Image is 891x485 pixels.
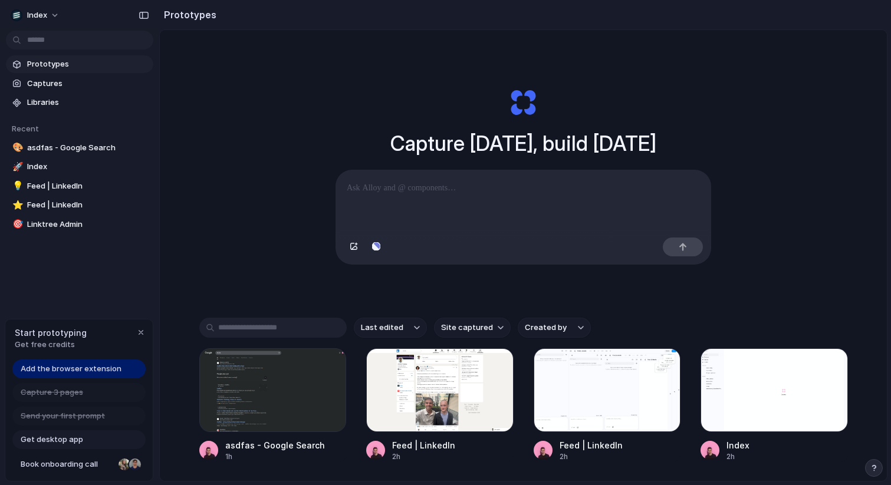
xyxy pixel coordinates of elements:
[12,179,21,193] div: 💡
[361,322,403,334] span: Last edited
[21,363,121,375] span: Add the browser extension
[27,199,149,211] span: Feed | LinkedIn
[11,161,22,173] button: 🚀
[27,78,149,90] span: Captures
[366,348,514,462] a: Feed | LinkedInFeed | LinkedIn2h
[21,387,83,398] span: Capture 3 pages
[11,142,22,154] button: 🎨
[392,451,455,462] div: 2h
[12,141,21,154] div: 🎨
[12,217,21,231] div: 🎯
[6,55,153,73] a: Prototypes
[525,322,567,334] span: Created by
[390,128,656,159] h1: Capture [DATE], build [DATE]
[12,199,21,212] div: ⭐
[27,58,149,70] span: Prototypes
[15,339,87,351] span: Get free credits
[11,180,22,192] button: 💡
[27,161,149,173] span: Index
[560,439,623,451] div: Feed | LinkedIn
[726,451,749,462] div: 2h
[6,139,153,157] a: 🎨asdfas - Google Search
[11,219,22,230] button: 🎯
[21,410,105,422] span: Send your first prompt
[6,94,153,111] a: Libraries
[12,430,146,449] a: Get desktop app
[534,348,681,462] a: Feed | LinkedInFeed | LinkedIn2h
[27,97,149,108] span: Libraries
[21,458,114,470] span: Book onboarding call
[434,318,511,338] button: Site captured
[12,359,146,378] a: Add the browser extension
[11,199,22,211] button: ⭐
[392,439,455,451] div: Feed | LinkedIn
[6,216,153,233] a: 🎯Linktree Admin
[15,326,87,339] span: Start prototyping
[199,348,347,462] a: asdfas - Google Searchasdfas - Google Search1h
[225,439,325,451] div: asdfas - Google Search
[128,457,142,471] div: Christian Iacullo
[6,177,153,195] a: 💡Feed | LinkedIn
[12,124,39,133] span: Recent
[6,75,153,93] a: Captures
[6,158,153,176] a: 🚀Index
[12,160,21,174] div: 🚀
[441,322,493,334] span: Site captured
[518,318,591,338] button: Created by
[159,8,216,22] h2: Prototypes
[560,451,623,462] div: 2h
[117,457,131,471] div: Nicole Kubica
[6,196,153,214] a: ⭐Feed | LinkedIn
[6,6,65,25] button: Index
[27,219,149,230] span: Linktree Admin
[27,9,47,21] span: Index
[12,455,146,474] a: Book onboarding call
[27,142,149,154] span: asdfas - Google Search
[225,451,325,462] div: 1h
[27,180,149,192] span: Feed | LinkedIn
[726,439,749,451] div: Index
[21,434,83,446] span: Get desktop app
[354,318,427,338] button: Last edited
[701,348,848,462] a: IndexIndex2h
